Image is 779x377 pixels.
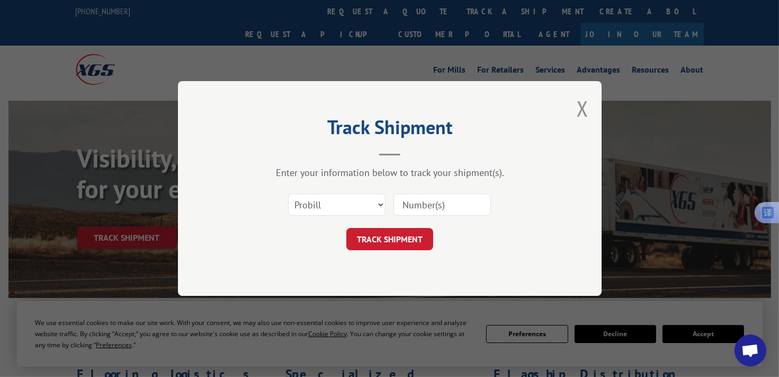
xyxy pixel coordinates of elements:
[346,228,433,250] button: TRACK SHIPMENT
[231,166,549,179] div: Enter your information below to track your shipment(s).
[735,335,766,366] div: Open chat
[231,120,549,140] h2: Track Shipment
[393,194,491,216] input: Number(s)
[577,94,588,122] button: Close modal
